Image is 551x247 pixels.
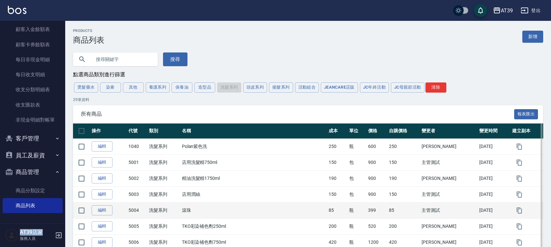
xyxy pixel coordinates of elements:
button: 客戶管理 [3,130,63,147]
td: [DATE] [478,202,510,218]
td: 1040 [127,138,148,154]
button: 染膏 [100,82,121,93]
a: 報表匯出 [514,111,538,117]
button: 燙髮藥水 [74,82,98,93]
h5: AT39店家 [20,229,53,236]
button: 商品管理 [3,164,63,181]
td: 主管測試 [420,202,478,218]
button: 保養油 [171,82,192,93]
td: 399 [366,202,387,218]
span: 所有商品 [81,111,514,117]
td: 主管測試 [420,186,478,202]
button: 搜尋 [163,52,187,66]
th: 操作 [90,123,127,139]
th: 成本 [327,123,348,139]
td: 店用洗髮精750ml [180,154,327,170]
th: 變更者 [420,123,478,139]
button: 頭皮系列 [243,82,267,93]
button: 其他 [123,82,144,93]
th: 建立副本 [511,123,543,139]
td: 主管測試 [420,154,478,170]
td: 600 [366,138,387,154]
a: 收支匯款表 [3,97,63,112]
button: 養護系列 [146,82,170,93]
td: 85 [387,202,420,218]
td: [DATE] [478,170,510,186]
a: 編輯 [92,173,112,183]
td: [DATE] [478,138,510,154]
td: Polan紫色洗 [180,138,327,154]
td: [DATE] [478,186,510,202]
button: 活動組合 [295,82,319,93]
button: JeanCare店販 [321,82,358,93]
a: 收支分類明細表 [3,82,63,97]
button: 清除 [425,82,446,93]
td: 洗髮系列 [147,202,180,218]
a: 編輯 [92,205,112,215]
td: 200 [387,218,420,234]
button: 報表匯出 [514,109,538,119]
div: AT39 [501,7,513,15]
a: 編輯 [92,141,112,152]
td: 5001 [127,154,148,170]
td: 5004 [127,202,148,218]
a: 編輯 [92,157,112,167]
button: 員工及薪資 [3,147,63,164]
p: 服務人員 [20,236,53,241]
a: 非現金明細對帳單 [3,112,63,127]
button: save [474,4,487,17]
td: 店用潤絲 [180,186,327,202]
td: 瓶 [348,202,366,218]
td: 5005 [127,218,148,234]
td: 900 [366,186,387,202]
td: 5003 [127,186,148,202]
button: JC母親節活動 [391,82,424,93]
button: AT39 [490,4,515,17]
td: 5002 [127,170,148,186]
p: 29 筆資料 [73,97,543,103]
a: 顧客入金餘額表 [3,22,63,37]
button: 接髮系列 [269,82,293,93]
a: 商品分類設定 [3,183,63,198]
td: 150 [327,154,348,170]
th: 自購價格 [387,123,420,139]
td: 包 [348,170,366,186]
td: [DATE] [478,154,510,170]
td: 250 [387,138,420,154]
td: 520 [366,218,387,234]
td: 包 [348,154,366,170]
input: 搜尋關鍵字 [91,51,153,68]
td: 200 [327,218,348,234]
a: 每日非現金明細 [3,52,63,67]
td: 150 [387,186,420,202]
div: 點選商品類別進行篩選 [73,71,543,78]
td: [PERSON_NAME] [420,218,478,234]
button: 造型品 [194,82,215,93]
td: 85 [327,202,348,218]
th: 變更時間 [478,123,510,139]
td: 150 [387,154,420,170]
td: 洗髮系列 [147,218,180,234]
img: Logo [8,6,26,14]
td: 包 [348,186,366,202]
td: 洗髮系列 [147,138,180,154]
th: 價格 [366,123,387,139]
td: [PERSON_NAME] [420,170,478,186]
th: 類別 [147,123,180,139]
td: 190 [327,170,348,186]
td: 900 [366,170,387,186]
td: 190 [387,170,420,186]
a: 每日收支明細 [3,67,63,82]
a: 編輯 [92,221,112,231]
th: 單位 [348,123,366,139]
a: 商品列表 [3,198,63,213]
img: Person [5,229,18,242]
td: 900 [366,154,387,170]
td: 精油洗髮精1750ml [180,170,327,186]
td: [PERSON_NAME] [420,138,478,154]
th: 代號 [127,123,148,139]
td: TKO彩染補色劑250ml [180,218,327,234]
h3: 商品列表 [73,36,104,45]
button: JC年終活動 [360,82,389,93]
td: 150 [327,186,348,202]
